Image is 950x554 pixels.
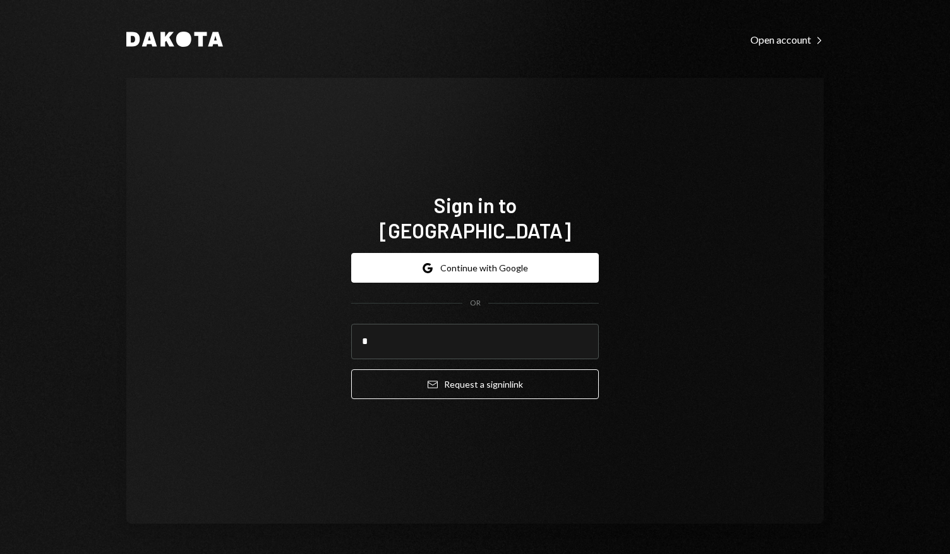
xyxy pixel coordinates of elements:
[351,253,599,283] button: Continue with Google
[470,298,481,309] div: OR
[750,32,824,46] a: Open account
[351,369,599,399] button: Request a signinlink
[351,192,599,243] h1: Sign in to [GEOGRAPHIC_DATA]
[750,34,824,46] div: Open account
